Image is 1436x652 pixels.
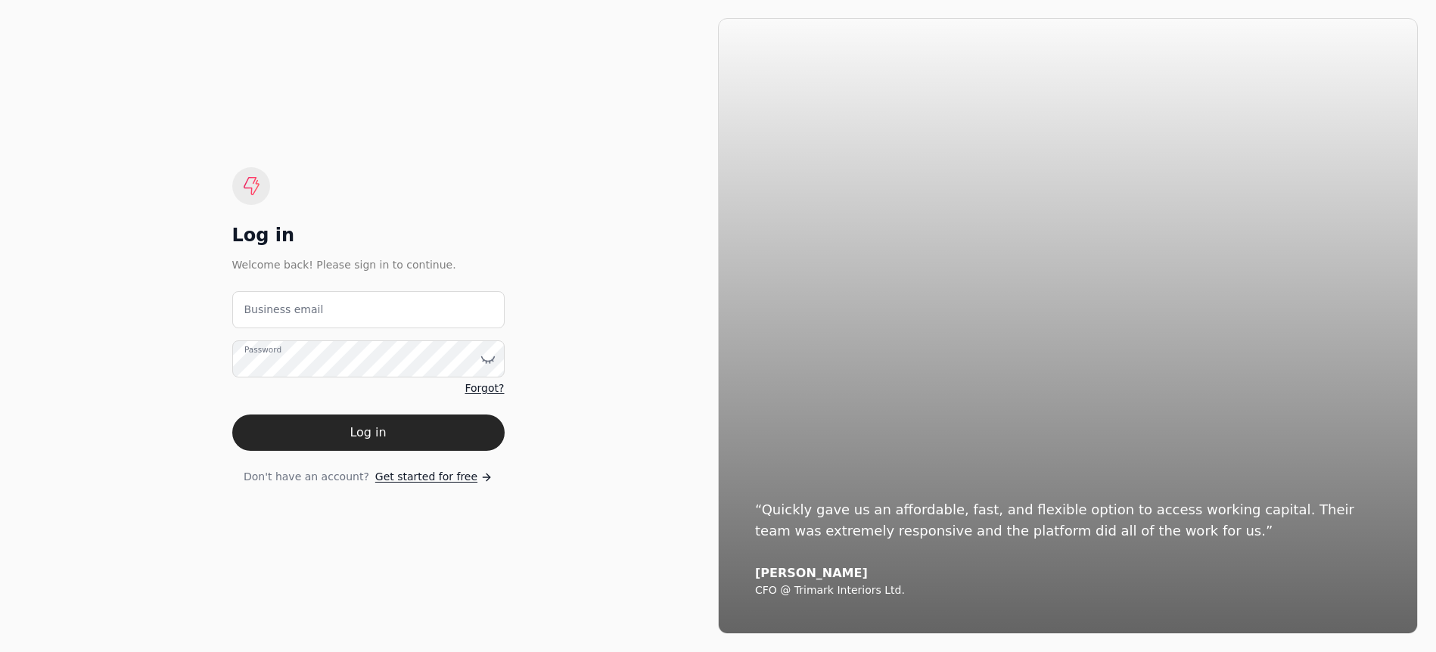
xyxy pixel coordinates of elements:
span: Don't have an account? [244,469,369,485]
div: “Quickly gave us an affordable, fast, and flexible option to access working capital. Their team w... [755,499,1381,542]
div: Log in [232,223,505,247]
span: Get started for free [375,469,477,485]
div: Welcome back! Please sign in to continue. [232,256,505,273]
div: [PERSON_NAME] [755,566,1381,581]
label: Password [244,344,281,356]
button: Log in [232,414,505,451]
a: Forgot? [465,380,504,396]
div: CFO @ Trimark Interiors Ltd. [755,584,1381,598]
a: Get started for free [375,469,493,485]
label: Business email [244,302,324,318]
